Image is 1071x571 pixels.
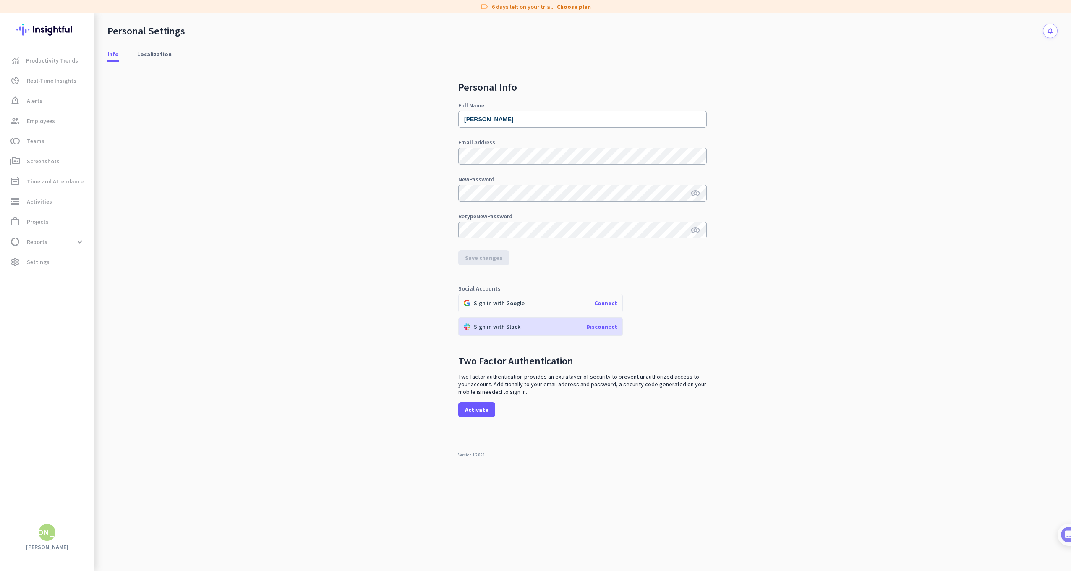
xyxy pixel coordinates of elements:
[12,57,19,64] img: menu-item
[27,176,84,186] span: Time and Attendance
[27,76,76,86] span: Real-Time Insights
[458,373,707,396] p: Two factor authentication provides an extra layer of security to prevent unauthorized access to y...
[465,406,488,414] span: Activate
[10,196,20,207] i: storage
[690,189,700,199] i: visibility
[458,176,707,182] div: New Password
[10,96,20,106] i: notification_important
[458,139,707,145] div: Email Address
[474,323,520,330] p: Sign in with Slack
[458,102,707,108] div: Full Name
[458,82,707,92] h2: Personal Info
[2,50,94,71] a: menu-itemProductivity Trends
[72,234,87,249] button: expand_more
[137,50,172,58] span: Localization
[107,25,185,37] div: Personal Settings
[464,323,470,330] img: slack
[10,136,20,146] i: toll
[10,76,20,86] i: av_timer
[458,402,495,417] button: Activate
[586,323,617,330] span: Disconnect
[458,356,573,366] h2: Two Factor Authentication
[16,13,78,46] img: Insightful logo
[27,116,55,126] span: Employees
[10,257,20,267] i: settings
[690,225,700,236] i: visibility
[27,196,52,207] span: Activities
[474,299,525,307] p: Sign in with Google
[2,212,94,232] a: work_outlineProjects
[1043,24,1058,38] button: notifications
[10,237,20,247] i: data_usage
[2,151,94,171] a: perm_mediaScreenshots
[594,299,617,307] span: Connect
[464,300,470,306] img: google
[2,131,94,151] a: tollTeams
[2,71,94,91] a: av_timerReal-Time Insights
[27,156,60,166] span: Screenshots
[16,528,79,537] div: [PERSON_NAME]
[10,156,20,166] i: perm_media
[26,55,78,65] span: Productivity Trends
[27,136,44,146] span: Teams
[107,50,119,58] span: Info
[2,232,94,252] a: data_usageReportsexpand_more
[2,171,94,191] a: event_noteTime and Attendance
[1047,27,1054,34] i: notifications
[2,252,94,272] a: settingsSettings
[557,3,591,11] a: Choose plan
[10,176,20,186] i: event_note
[480,3,488,11] i: label
[458,213,707,219] div: Retype New Password
[27,96,42,106] span: Alerts
[458,285,707,291] div: Social Accounts
[27,237,47,247] span: Reports
[10,217,20,227] i: work_outline
[2,111,94,131] a: groupEmployees
[10,116,20,126] i: group
[27,217,49,227] span: Projects
[2,191,94,212] a: storageActivities
[458,452,707,458] div: Version 1.2.893
[2,91,94,111] a: notification_importantAlerts
[27,257,50,267] span: Settings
